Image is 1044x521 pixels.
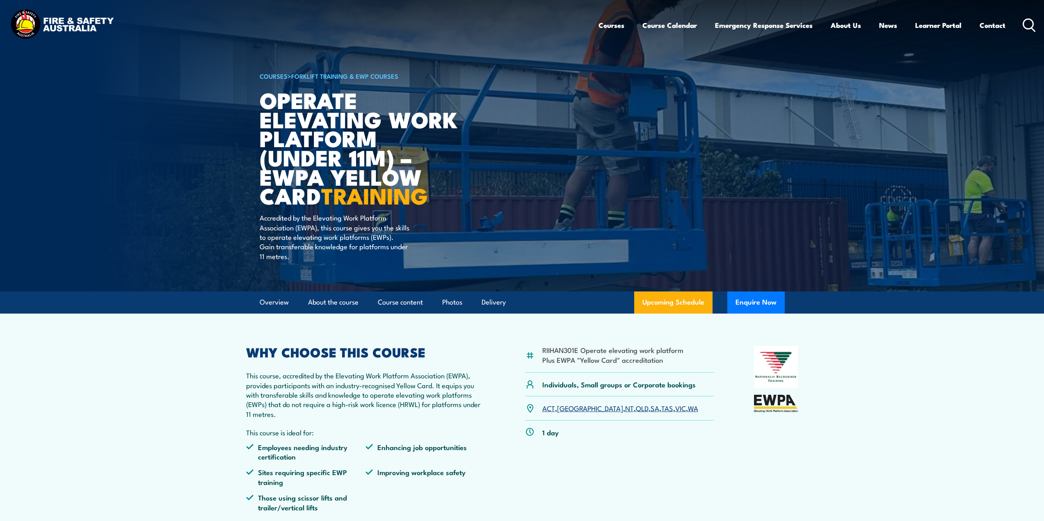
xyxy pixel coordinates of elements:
a: Delivery [482,291,506,313]
a: COURSES [260,71,288,80]
li: Enhancing job opportunities [366,442,485,462]
a: Course Calendar [642,14,697,36]
p: Accredited by the Elevating Work Platform Association (EWPA), this course gives you the skills to... [260,213,409,261]
a: About the course [308,291,359,313]
p: Individuals, Small groups or Corporate bookings [542,380,696,389]
a: [GEOGRAPHIC_DATA] [557,403,623,413]
a: VIC [675,403,686,413]
h1: Operate Elevating Work Platform (under 11m) – EWPA Yellow Card [260,90,462,205]
a: Course content [378,291,423,313]
img: Nationally Recognised Training logo. [754,346,798,388]
a: ACT [542,403,555,413]
li: RIIHAN301E Operate elevating work platform [542,345,683,355]
a: Forklift Training & EWP Courses [291,71,398,80]
a: Contact [980,14,1005,36]
a: About Us [831,14,861,36]
a: Upcoming Schedule [634,291,713,314]
li: Improving workplace safety [366,467,485,487]
a: TAS [661,403,673,413]
img: EWPA [754,395,798,412]
li: Those using scissor lifts and trailer/vertical lifts [246,493,366,512]
li: Employees needing industry certification [246,442,366,462]
p: This course, accredited by the Elevating Work Platform Association (EWPA), provides participants ... [246,371,486,419]
a: Photos [442,291,462,313]
strong: TRAINING [321,178,428,212]
a: SA [651,403,659,413]
a: NT [625,403,634,413]
p: This course is ideal for: [246,428,486,437]
p: 1 day [542,428,559,437]
a: WA [688,403,698,413]
a: Courses [599,14,624,36]
a: Overview [260,291,289,313]
a: QLD [636,403,649,413]
button: Enquire Now [727,291,785,314]
li: Plus EWPA "Yellow Card" accreditation [542,355,683,364]
a: Emergency Response Services [715,14,813,36]
a: News [879,14,897,36]
h6: > [260,71,462,81]
a: Learner Portal [915,14,962,36]
p: , , , , , , , [542,403,698,413]
li: Sites requiring specific EWP training [246,467,366,487]
h2: WHY CHOOSE THIS COURSE [246,346,486,357]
